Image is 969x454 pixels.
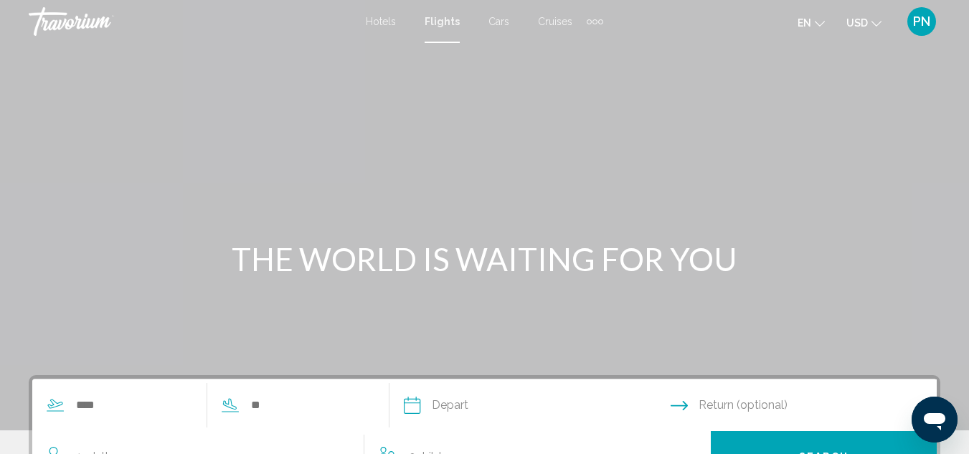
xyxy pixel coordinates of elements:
[216,240,754,278] h1: THE WORLD IS WAITING FOR YOU
[846,17,868,29] span: USD
[846,12,881,33] button: Change currency
[798,17,811,29] span: en
[29,7,351,36] a: Travorium
[425,16,460,27] a: Flights
[903,6,940,37] button: User Menu
[913,14,930,29] span: PN
[798,12,825,33] button: Change language
[366,16,396,27] a: Hotels
[538,16,572,27] a: Cruises
[488,16,509,27] a: Cars
[912,397,958,443] iframe: Button to launch messaging window
[671,379,937,431] button: Return date
[404,379,671,431] button: Depart date
[699,395,788,415] span: Return (optional)
[587,10,603,33] button: Extra navigation items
